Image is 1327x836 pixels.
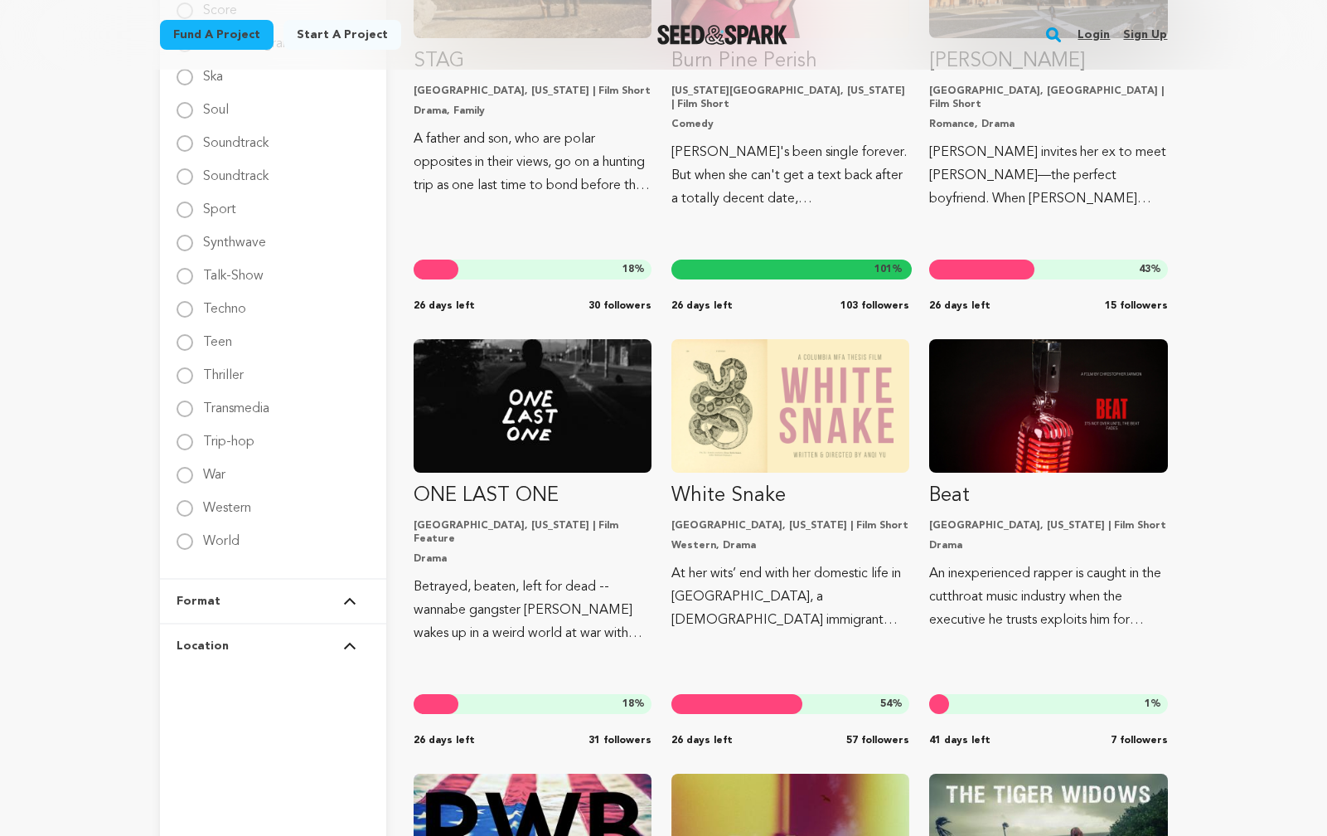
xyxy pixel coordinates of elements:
[622,697,645,711] span: %
[1139,265,1150,275] span: 43
[671,85,909,111] p: [US_STATE][GEOGRAPHIC_DATA], [US_STATE] | Film Short
[929,118,1167,131] p: Romance, Drama
[203,356,244,382] label: Thriller
[1123,22,1167,48] a: Sign up
[414,128,651,197] p: A father and son, who are polar opposites in their views, go on a hunting trip as one last time t...
[160,20,274,50] a: Fund a project
[671,562,909,632] p: At her wits’ end with her domestic life in [GEOGRAPHIC_DATA], a [DEMOGRAPHIC_DATA] immigrant moth...
[929,483,1167,509] p: Beat
[203,389,269,416] label: Transmedia
[1145,697,1161,711] span: %
[203,289,246,316] label: Techno
[283,20,401,50] a: Start a project
[414,104,651,118] p: Drama, Family
[1139,263,1161,276] span: %
[414,734,475,747] span: 26 days left
[1111,734,1168,747] span: 7 followers
[414,85,651,98] p: [GEOGRAPHIC_DATA], [US_STATE] | Film Short
[203,323,232,349] label: Teen
[414,339,651,645] a: Fund ONE LAST ONE
[929,339,1167,632] a: Fund Beat
[671,483,909,509] p: White Snake
[203,256,264,283] label: Talk-Show
[203,190,236,216] label: Sport
[929,519,1167,532] p: [GEOGRAPHIC_DATA], [US_STATE] | Film Short
[657,25,787,45] a: Seed&Spark Homepage
[414,576,651,645] p: Betrayed, beaten, left for dead -- wannabe gangster [PERSON_NAME] wakes up in a weird world at wa...
[203,223,266,250] label: Synthwave
[671,118,909,131] p: Comedy
[671,299,733,313] span: 26 days left
[929,539,1167,552] p: Drama
[622,265,634,275] span: 18
[671,339,909,632] a: Fund White Snake
[840,299,909,313] span: 103 followers
[929,734,990,747] span: 41 days left
[203,422,254,449] label: Trip-hop
[657,25,787,45] img: Seed&Spark Logo Dark Mode
[929,299,990,313] span: 26 days left
[622,263,645,276] span: %
[929,562,1167,632] p: An inexperienced rapper is caught in the cutthroat music industry when the executive he trusts ex...
[622,699,634,709] span: 18
[874,263,903,276] span: %
[588,299,651,313] span: 30 followers
[414,519,651,546] p: [GEOGRAPHIC_DATA], [US_STATE] | Film Feature
[343,597,356,605] img: Seed&Spark Arrow Up Icon
[1105,299,1168,313] span: 15 followers
[874,265,892,275] span: 101
[414,483,651,509] p: ONE LAST ONE
[671,141,909,211] p: [PERSON_NAME]'s been single forever. But when she can't get a text back after a totally decent da...
[929,85,1167,111] p: [GEOGRAPHIC_DATA], [GEOGRAPHIC_DATA] | Film Short
[203,522,240,548] label: World
[203,488,251,515] label: Western
[1145,699,1150,709] span: 1
[203,124,269,150] label: Soundtrack
[177,638,229,654] span: Location
[880,699,892,709] span: 54
[671,734,733,747] span: 26 days left
[203,57,223,84] label: Ska
[671,539,909,552] p: Western, Drama
[414,299,475,313] span: 26 days left
[177,593,220,610] span: Format
[177,580,370,623] button: Format
[203,157,269,183] label: Soundtrack
[414,552,651,566] p: Drama
[588,734,651,747] span: 31 followers
[929,141,1167,211] p: [PERSON_NAME] invites her ex to meet [PERSON_NAME]—the perfect boyfriend. When [PERSON_NAME] arri...
[177,625,370,668] button: Location
[203,90,229,117] label: Soul
[1078,22,1110,48] a: Login
[203,455,225,482] label: War
[846,734,909,747] span: 57 followers
[671,519,909,532] p: [GEOGRAPHIC_DATA], [US_STATE] | Film Short
[343,642,356,650] img: Seed&Spark Arrow Up Icon
[880,697,903,711] span: %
